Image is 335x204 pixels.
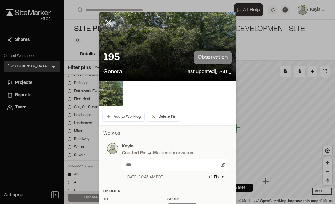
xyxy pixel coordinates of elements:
[167,197,232,202] div: Status
[122,143,228,150] p: Kayla
[126,175,163,180] div: [DATE] 10:43 AM EDT
[99,81,123,106] img: file
[153,150,193,157] div: Marked observation
[103,52,120,64] p: 195
[107,143,118,154] img: photo
[103,189,232,194] div: Details
[185,68,232,76] p: Last updated [DATE]
[147,112,180,122] button: Delete Pin
[208,175,224,180] div: + 1 Photo
[122,150,146,157] div: Created Pin
[103,68,123,76] p: General
[102,112,145,122] button: Add to Worklog
[103,197,167,202] div: ID
[194,51,232,64] p: observation
[103,130,232,137] p: Worklog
